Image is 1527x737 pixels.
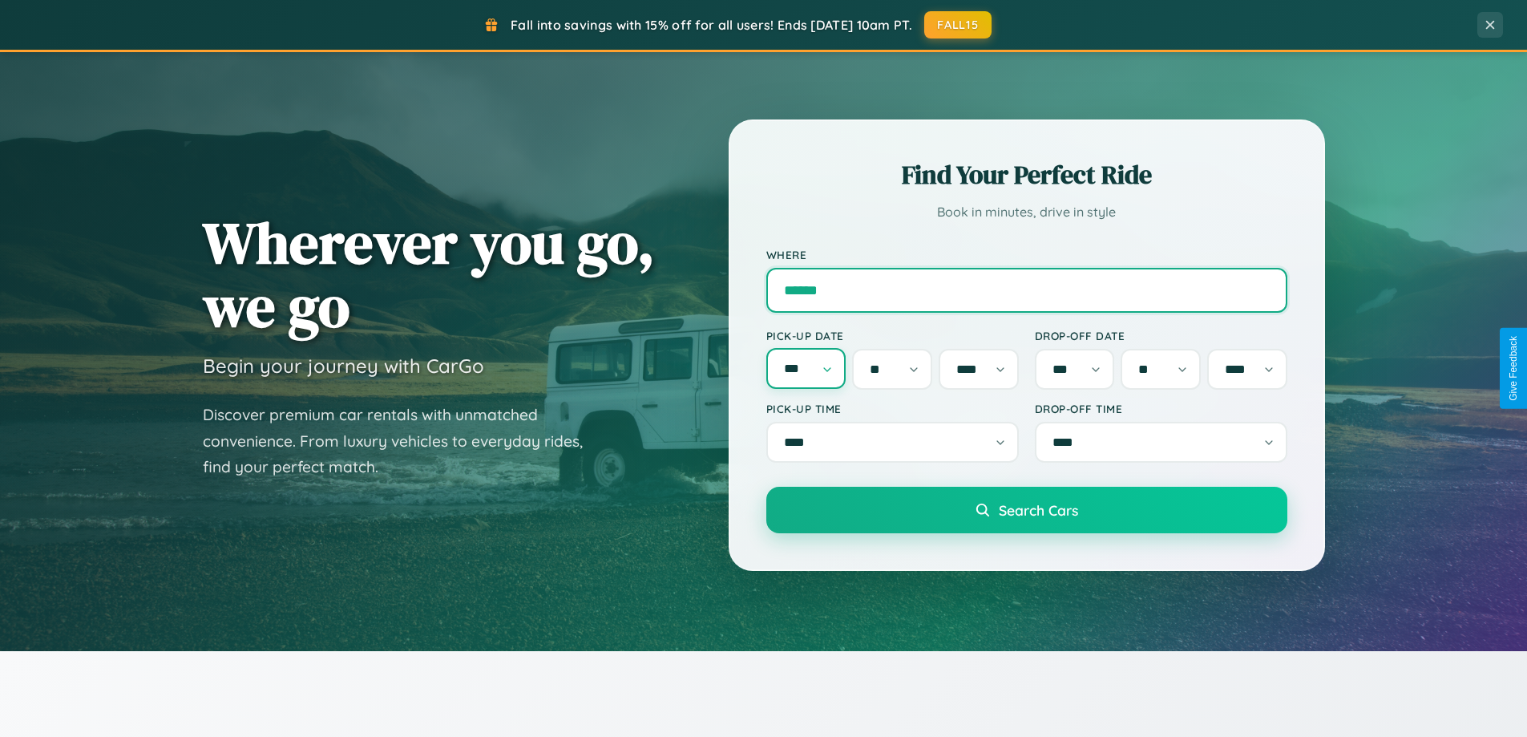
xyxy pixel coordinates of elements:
[203,354,484,378] h3: Begin your journey with CarGo
[766,200,1287,224] p: Book in minutes, drive in style
[766,157,1287,192] h2: Find Your Perfect Ride
[999,501,1078,519] span: Search Cars
[766,402,1019,415] label: Pick-up Time
[1035,329,1287,342] label: Drop-off Date
[511,17,912,33] span: Fall into savings with 15% off for all users! Ends [DATE] 10am PT.
[1035,402,1287,415] label: Drop-off Time
[766,248,1287,261] label: Where
[924,11,992,38] button: FALL15
[203,402,604,480] p: Discover premium car rentals with unmatched convenience. From luxury vehicles to everyday rides, ...
[766,487,1287,533] button: Search Cars
[1508,336,1519,401] div: Give Feedback
[766,329,1019,342] label: Pick-up Date
[203,211,655,338] h1: Wherever you go, we go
